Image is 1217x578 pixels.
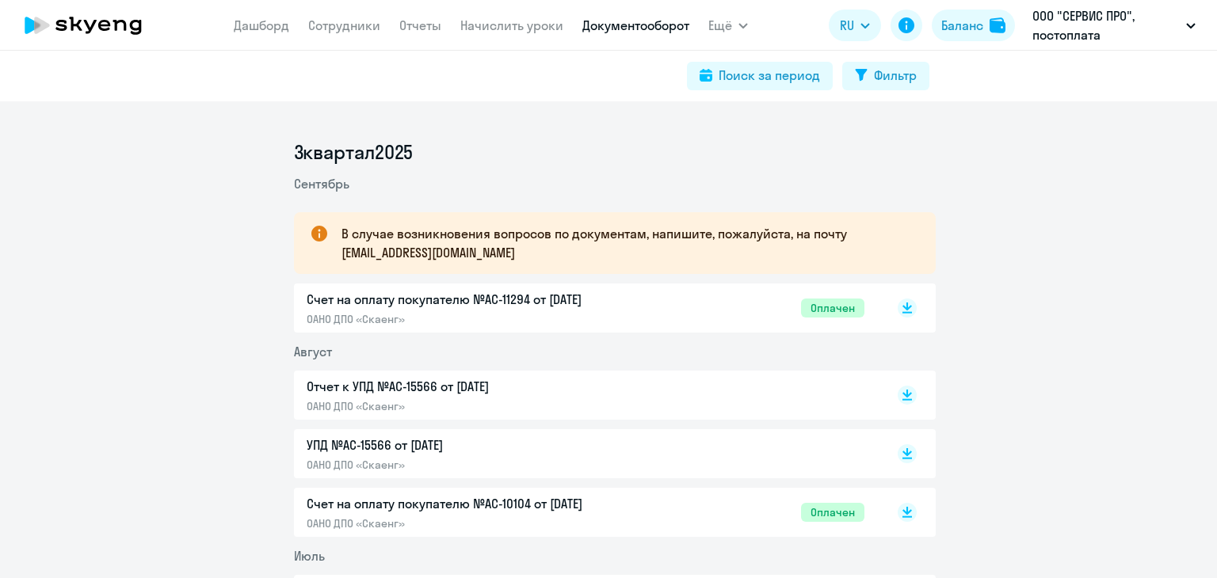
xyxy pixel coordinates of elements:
[842,62,929,90] button: Фильтр
[341,224,907,262] p: В случае возникновения вопросов по документам, напишите, пожалуйста, на почту [EMAIL_ADDRESS][DOM...
[460,17,563,33] a: Начислить уроки
[1032,6,1180,44] p: ООО "СЕРВИС ПРО", постоплата
[941,16,983,35] div: Баланс
[801,299,864,318] span: Оплачен
[307,399,639,413] p: ОАНО ДПО «Скаенг»
[801,503,864,522] span: Оплачен
[308,17,380,33] a: Сотрудники
[294,139,936,165] li: 3 квартал 2025
[307,494,639,513] p: Счет на оплату покупателю №AC-10104 от [DATE]
[990,17,1005,33] img: balance
[307,458,639,472] p: ОАНО ДПО «Скаенг»
[719,66,820,85] div: Поиск за период
[582,17,689,33] a: Документооборот
[307,290,639,309] p: Счет на оплату покупателю №AC-11294 от [DATE]
[874,66,917,85] div: Фильтр
[234,17,289,33] a: Дашборд
[708,16,732,35] span: Ещё
[307,516,639,530] p: ОАНО ДПО «Скаенг»
[829,10,881,41] button: RU
[708,10,748,41] button: Ещё
[307,435,864,472] a: УПД №AC-15566 от [DATE]ОАНО ДПО «Скаенг»
[294,176,349,192] span: Сентябрь
[687,62,833,90] button: Поиск за период
[399,17,441,33] a: Отчеты
[840,16,854,35] span: RU
[1024,6,1204,44] button: ООО "СЕРВИС ПРО", постоплата
[294,344,332,359] span: Август
[307,377,639,396] p: Отчет к УПД №AC-15566 от [DATE]
[932,10,1015,41] button: Балансbalance
[294,548,325,564] span: Июль
[307,377,864,413] a: Отчет к УПД №AC-15566 от [DATE]ОАНО ДПО «Скаенг»
[307,312,639,326] p: ОАНО ДПО «Скаенг»
[307,494,864,530] a: Счет на оплату покупателю №AC-10104 от [DATE]ОАНО ДПО «Скаенг»Оплачен
[307,435,639,454] p: УПД №AC-15566 от [DATE]
[307,290,864,326] a: Счет на оплату покупателю №AC-11294 от [DATE]ОАНО ДПО «Скаенг»Оплачен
